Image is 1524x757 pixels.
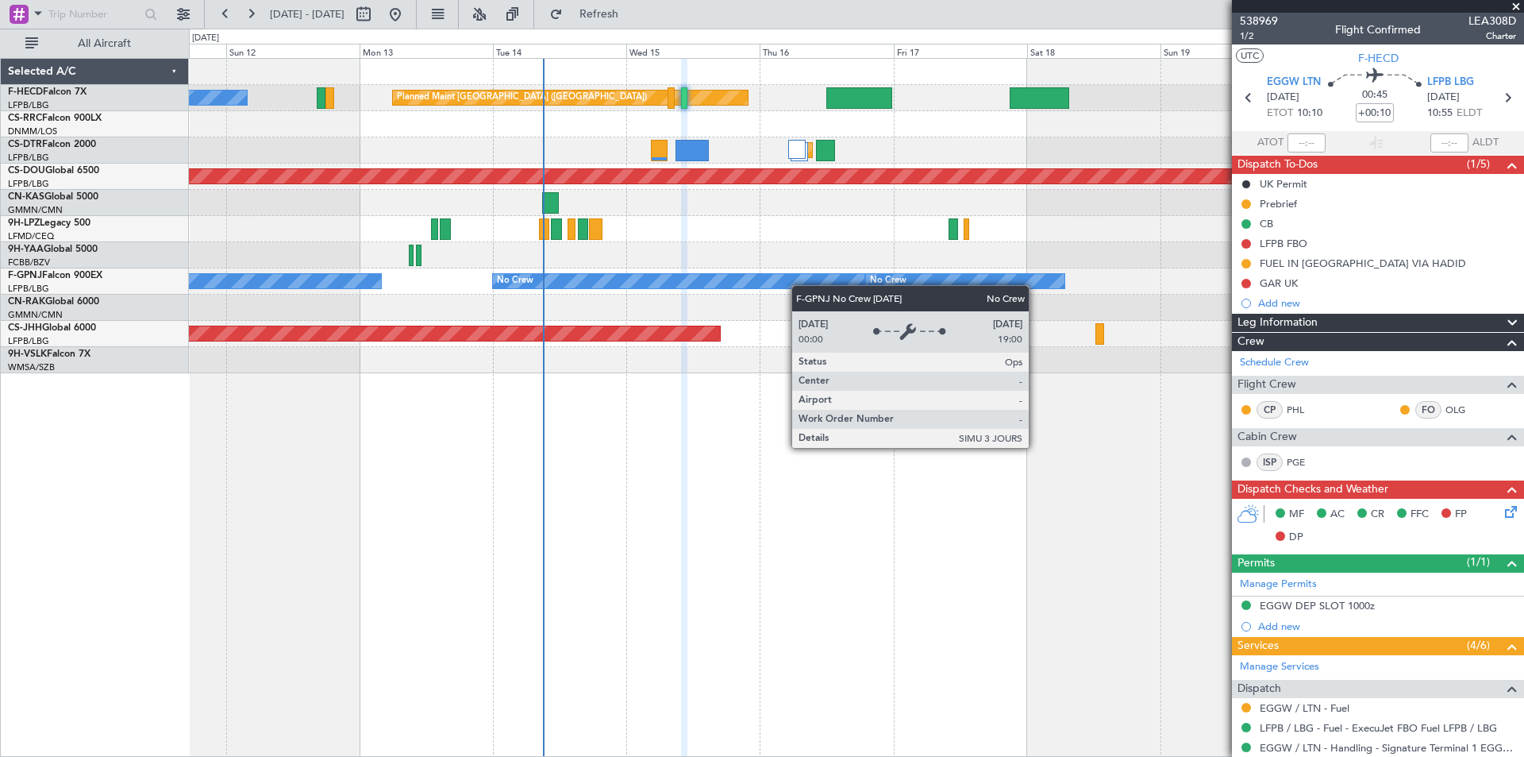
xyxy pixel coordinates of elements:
div: LFPB FBO [1260,237,1307,250]
div: ISP [1257,454,1283,471]
span: ELDT [1457,106,1482,122]
a: F-GPNJFalcon 900EX [8,271,102,280]
div: Prebrief [1260,197,1297,210]
span: All Aircraft [41,38,167,49]
button: UTC [1236,48,1264,63]
span: CS-DTR [8,140,42,149]
div: Flight Confirmed [1335,21,1421,38]
a: LFPB/LBG [8,152,49,164]
input: --:-- [1287,133,1326,153]
span: Leg Information [1237,314,1318,332]
a: PGE [1287,455,1322,469]
span: 10:55 [1427,106,1453,122]
input: Trip Number [48,2,140,26]
span: ETOT [1267,106,1293,122]
div: UK Permit [1260,177,1307,191]
span: CS-JHH [8,323,42,333]
span: AC [1330,507,1345,523]
a: LFPB / LBG - Fuel - ExecuJet FBO Fuel LFPB / LBG [1260,721,1497,735]
div: [DATE] [192,32,219,45]
span: 538969 [1240,13,1278,29]
div: Planned Maint [GEOGRAPHIC_DATA] ([GEOGRAPHIC_DATA]) [397,86,647,110]
a: LFPB/LBG [8,99,49,111]
a: FCBB/BZV [8,257,50,268]
div: FO [1415,401,1441,419]
span: 1/2 [1240,29,1278,43]
a: CN-KASGlobal 5000 [8,192,98,202]
div: Thu 16 [760,44,893,58]
a: OLG [1445,403,1481,417]
div: Add new [1258,620,1516,633]
a: DNMM/LOS [8,126,57,137]
span: F-HECD [8,87,43,97]
a: CS-DTRFalcon 2000 [8,140,96,149]
span: (4/6) [1467,637,1490,654]
div: Sun 19 [1160,44,1294,58]
span: FP [1455,507,1467,523]
a: F-HECDFalcon 7X [8,87,87,97]
span: EGGW LTN [1267,75,1321,91]
div: Sun 12 [226,44,360,58]
span: FFC [1410,507,1429,523]
a: WMSA/SZB [8,361,55,373]
span: DP [1289,530,1303,546]
a: GMMN/CMN [8,204,63,216]
span: Dispatch To-Dos [1237,156,1318,174]
span: CR [1371,507,1384,523]
button: Refresh [542,2,637,27]
span: Services [1237,637,1279,655]
div: GAR UK [1260,276,1298,290]
a: CN-RAKGlobal 6000 [8,297,99,307]
a: EGGW / LTN - Handling - Signature Terminal 1 EGGW / LTN [1260,741,1516,755]
a: LFMD/CEQ [8,230,54,242]
a: 9H-VSLKFalcon 7X [8,350,90,359]
span: 9H-LPZ [8,218,40,228]
a: LFPB/LBG [8,283,49,295]
span: [DATE] - [DATE] [270,7,344,21]
span: (1/5) [1467,156,1490,172]
div: CB [1260,217,1273,230]
span: Permits [1237,554,1275,573]
a: CS-DOUGlobal 6500 [8,166,99,176]
span: (1/1) [1467,554,1490,570]
span: Crew [1237,333,1264,351]
span: Dispatch Checks and Weather [1237,481,1388,499]
a: 9H-LPZLegacy 500 [8,218,90,228]
div: Sat 18 [1027,44,1160,58]
span: CN-KAS [8,192,44,202]
a: EGGW / LTN - Fuel [1260,701,1349,715]
a: GMMN/CMN [8,309,63,321]
span: 00:45 [1362,87,1387,103]
span: Dispatch [1237,680,1281,698]
span: 9H-VSLK [8,350,47,359]
a: LFPB/LBG [8,178,49,190]
span: F-HECD [1358,50,1399,67]
span: [DATE] [1267,90,1299,106]
span: ATOT [1257,135,1283,151]
div: Mon 13 [360,44,493,58]
span: Refresh [566,9,633,20]
div: No Crew [870,269,906,293]
a: Manage Services [1240,659,1319,675]
div: CP [1257,401,1283,419]
span: 10:10 [1297,106,1322,122]
a: LFPB/LBG [8,335,49,347]
div: EGGW DEP SLOT 1000z [1260,599,1375,612]
span: CS-RRC [8,114,42,123]
a: PHL [1287,403,1322,417]
a: 9H-YAAGlobal 5000 [8,245,98,254]
a: CS-RRCFalcon 900LX [8,114,102,123]
div: Add new [1258,296,1516,310]
span: LFPB LBG [1427,75,1474,91]
a: CS-JHHGlobal 6000 [8,323,96,333]
a: Schedule Crew [1240,355,1309,371]
span: F-GPNJ [8,271,42,280]
span: Charter [1468,29,1516,43]
span: Cabin Crew [1237,428,1297,446]
span: Flight Crew [1237,376,1296,394]
span: 9H-YAA [8,245,44,254]
div: FUEL IN [GEOGRAPHIC_DATA] VIA HADID [1260,257,1466,270]
div: Tue 14 [493,44,626,58]
div: Planned Maint Sofia [811,138,892,162]
div: No Crew [497,269,533,293]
